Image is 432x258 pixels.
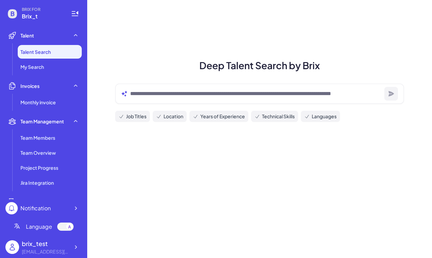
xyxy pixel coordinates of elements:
span: BRIX FOR [22,7,63,12]
span: Talent [20,32,34,39]
span: Talent Search [20,48,51,55]
span: Location [164,113,183,120]
div: brix_test [22,239,70,248]
h1: Deep Talent Search by Brix [107,58,412,73]
span: Jira Integration [20,179,54,186]
span: Brix_t [22,12,63,20]
span: Team Management [20,118,64,125]
img: user_logo.png [5,240,19,254]
span: Invoices [20,82,40,89]
span: Team Members [20,134,55,141]
div: Notification [20,204,51,212]
span: Enterprise Settings [20,198,64,205]
span: Project Progress [20,164,58,171]
span: Languages [312,113,337,120]
span: Job Titles [126,113,146,120]
span: Monthly invoice [20,99,56,106]
span: Language [26,223,52,231]
span: My Search [20,63,44,70]
span: Technical Skills [262,113,295,120]
span: Team Overview [20,149,56,156]
div: lulu@joinbrix.com [22,248,70,255]
span: Years of Experience [200,113,245,120]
